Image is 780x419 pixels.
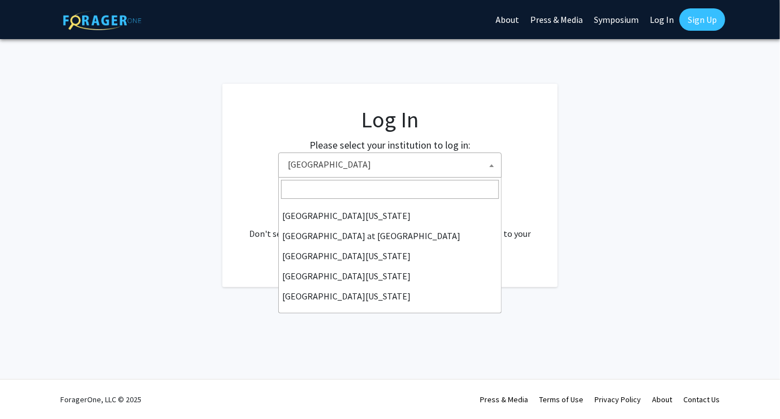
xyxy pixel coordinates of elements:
li: [GEOGRAPHIC_DATA][US_STATE] [279,206,501,226]
span: Baylor University [283,153,501,176]
a: Contact Us [683,394,720,404]
span: Baylor University [278,153,502,178]
a: Press & Media [480,394,528,404]
a: Privacy Policy [594,394,641,404]
input: Search [281,180,499,199]
img: ForagerOne Logo [63,11,141,30]
li: [PERSON_NAME][GEOGRAPHIC_DATA] [279,306,501,326]
li: [GEOGRAPHIC_DATA][US_STATE] [279,286,501,306]
iframe: Chat [8,369,47,411]
li: [GEOGRAPHIC_DATA] at [GEOGRAPHIC_DATA] [279,226,501,246]
a: About [652,394,672,404]
li: [GEOGRAPHIC_DATA][US_STATE] [279,266,501,286]
li: [GEOGRAPHIC_DATA][US_STATE] [279,246,501,266]
div: ForagerOne, LLC © 2025 [60,380,141,419]
a: Sign Up [679,8,725,31]
label: Please select your institution to log in: [310,137,470,153]
a: Terms of Use [539,394,583,404]
h1: Log In [245,106,535,133]
div: No account? . Don't see your institution? about bringing ForagerOne to your institution. [245,200,535,254]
